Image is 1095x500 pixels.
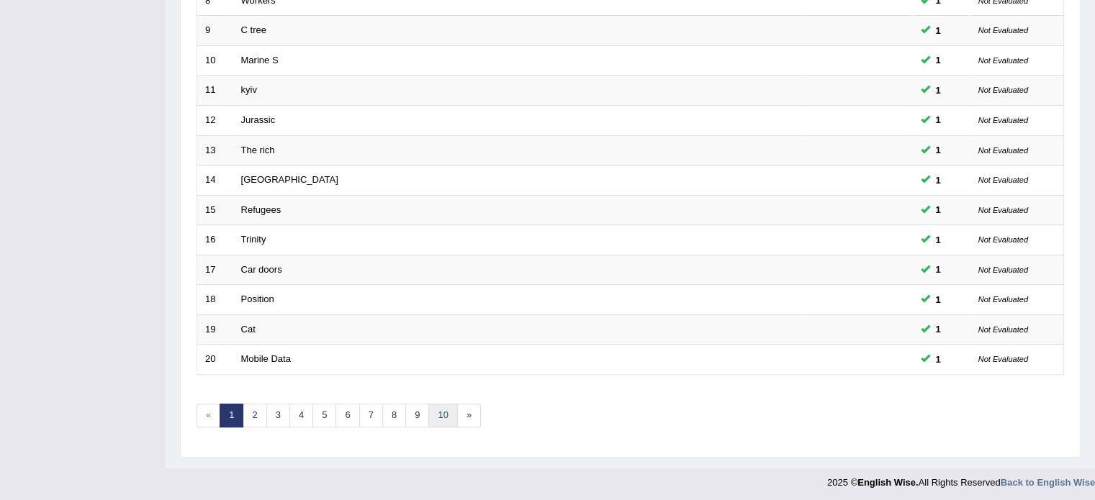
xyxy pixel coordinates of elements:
span: You can still take this question [930,53,947,68]
a: Marine S [241,55,279,65]
a: C tree [241,24,266,35]
a: Jurassic [241,114,276,125]
small: Not Evaluated [978,146,1028,155]
td: 19 [197,314,233,345]
td: 9 [197,16,233,46]
span: You can still take this question [930,202,947,217]
small: Not Evaluated [978,26,1028,35]
a: Mobile Data [241,353,291,364]
a: 7 [359,404,383,427]
small: Not Evaluated [978,235,1028,244]
a: 5 [312,404,336,427]
span: You can still take this question [930,142,947,158]
small: Not Evaluated [978,206,1028,214]
span: You can still take this question [930,292,947,307]
small: Not Evaluated [978,56,1028,65]
td: 16 [197,225,233,255]
a: Trinity [241,234,266,245]
a: [GEOGRAPHIC_DATA] [241,174,338,185]
span: You can still take this question [930,23,947,38]
a: » [457,404,481,427]
td: 20 [197,345,233,375]
a: 10 [428,404,457,427]
a: 9 [405,404,429,427]
a: Back to English Wise [1001,477,1095,488]
td: 15 [197,195,233,225]
a: Car doors [241,264,282,275]
small: Not Evaluated [978,355,1028,363]
a: Cat [241,324,256,335]
small: Not Evaluated [978,295,1028,304]
td: 13 [197,135,233,165]
span: You can still take this question [930,232,947,247]
span: You can still take this question [930,352,947,367]
a: 4 [289,404,313,427]
small: Not Evaluated [978,116,1028,124]
div: 2025 © All Rights Reserved [827,468,1095,489]
a: kyiv [241,84,257,95]
span: « [197,404,220,427]
span: You can still take this question [930,322,947,337]
span: You can still take this question [930,83,947,98]
td: 14 [197,165,233,196]
td: 17 [197,255,233,285]
small: Not Evaluated [978,176,1028,184]
a: 1 [220,404,243,427]
span: You can still take this question [930,112,947,127]
small: Not Evaluated [978,86,1028,94]
strong: English Wise. [857,477,918,488]
span: You can still take this question [930,262,947,277]
td: 10 [197,45,233,76]
span: You can still take this question [930,173,947,188]
a: 6 [335,404,359,427]
a: The rich [241,145,275,155]
a: 3 [266,404,290,427]
td: 11 [197,76,233,106]
td: 12 [197,105,233,135]
small: Not Evaluated [978,265,1028,274]
td: 18 [197,285,233,315]
small: Not Evaluated [978,325,1028,334]
a: Refugees [241,204,281,215]
a: 8 [382,404,406,427]
a: 2 [243,404,266,427]
a: Position [241,294,274,304]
